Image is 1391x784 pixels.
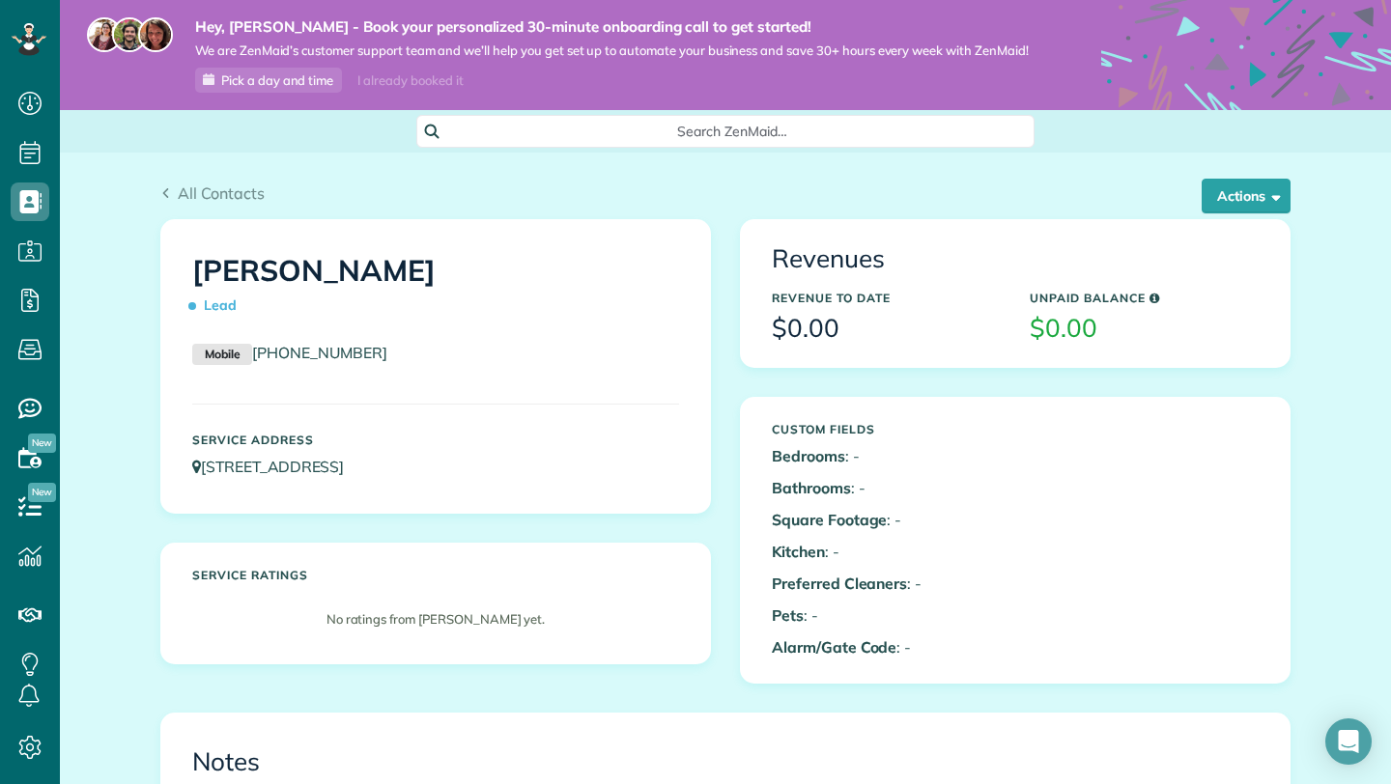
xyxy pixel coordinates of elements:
[772,637,896,657] b: Alarm/Gate Code
[1202,179,1291,213] button: Actions
[202,610,669,629] p: No ratings from [PERSON_NAME] yet.
[87,17,122,52] img: maria-72a9807cf96188c08ef61303f053569d2e2a8a1cde33d635c8a3ac13582a053d.jpg
[772,636,1001,658] p: : -
[772,245,1259,273] h3: Revenues
[772,445,1001,467] p: : -
[178,183,265,203] span: All Contacts
[1030,292,1259,304] h5: Unpaid Balance
[192,434,679,446] h5: Service Address
[192,457,362,476] a: [STREET_ADDRESS]
[772,541,1001,563] p: : -
[772,477,1001,499] p: : -
[772,292,1001,304] h5: Revenue to Date
[772,604,1001,627] p: : -
[192,255,679,322] h1: [PERSON_NAME]
[28,434,56,453] span: New
[195,42,1029,59] span: We are ZenMaid’s customer support team and we’ll help you get set up to automate your business an...
[772,542,825,561] b: Kitchen
[772,510,887,529] b: Square Footage
[192,289,244,322] span: Lead
[192,569,679,581] h5: Service ratings
[772,478,851,497] b: Bathrooms
[772,423,1001,435] h5: Custom Fields
[772,574,907,593] b: Preferred Cleaners
[195,68,342,93] a: Pick a day and time
[346,69,474,93] div: I already booked it
[192,343,387,362] a: Mobile[PHONE_NUMBER]
[192,748,1259,776] h3: Notes
[160,182,265,205] a: All Contacts
[138,17,173,52] img: michelle-19f622bdf1676172e81f8f8fba1fb50e276960ebfe0243fe18214015130c80e4.jpg
[221,72,333,88] span: Pick a day and time
[192,344,252,365] small: Mobile
[772,509,1001,531] p: : -
[1030,315,1259,343] h3: $0.00
[112,17,147,52] img: jorge-587dff0eeaa6aab1f244e6dc62b8924c3b6ad411094392a53c71c6c4a576187d.jpg
[772,315,1001,343] h3: $0.00
[195,17,1029,37] strong: Hey, [PERSON_NAME] - Book your personalized 30-minute onboarding call to get started!
[28,483,56,502] span: New
[772,573,1001,595] p: : -
[772,446,845,465] b: Bedrooms
[772,605,804,625] b: Pets
[1325,718,1372,765] div: Open Intercom Messenger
